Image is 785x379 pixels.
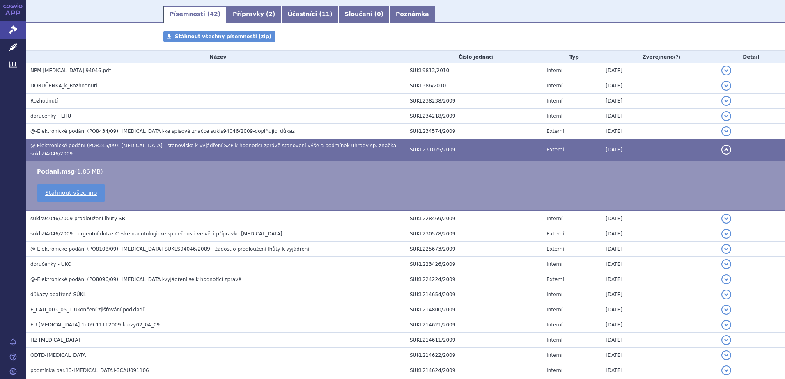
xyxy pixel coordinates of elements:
a: Účastníci (11) [281,6,338,23]
li: ( ) [37,167,777,176]
th: Detail [717,51,785,63]
span: Interní [546,113,562,119]
button: detail [721,274,731,284]
span: Interní [546,368,562,373]
button: detail [721,350,731,360]
th: Název [26,51,406,63]
span: 1.86 MB [77,168,101,175]
a: Přípravky (2) [227,6,281,23]
th: Číslo jednací [406,51,542,63]
a: Poznámka [390,6,435,23]
span: doručenky - UKO [30,261,71,267]
td: [DATE] [601,348,717,363]
span: Externí [546,246,564,252]
td: [DATE] [601,287,717,302]
span: ODTD-palivizumab [30,352,88,358]
td: SUKL9813/2010 [406,63,542,78]
td: SUKL225673/2009 [406,242,542,257]
td: SUKL214624/2009 [406,363,542,378]
td: [DATE] [601,272,717,287]
span: @-Elektronické podání (PO8096/09): Synagis-vyjádření se k hodnotící zprávě [30,276,241,282]
button: detail [721,126,731,136]
button: detail [721,320,731,330]
td: [DATE] [601,333,717,348]
span: Interní [546,352,562,358]
td: SUKL234218/2009 [406,109,542,124]
td: SUKL214654/2009 [406,287,542,302]
span: @-Elektronické podání (PO8434/09): Synagis-ke spisové značce sukls94046/2009-doplňující důkaz [30,128,295,134]
a: Stáhnout všechno [37,184,105,202]
span: F_CAU_003_05_1 Ukončení zjišťování podkladů [30,307,146,313]
td: SUKL214611/2009 [406,333,542,348]
span: Externí [546,128,564,134]
td: SUKL238238/2009 [406,94,542,109]
button: detail [721,365,731,375]
span: Interní [546,307,562,313]
td: [DATE] [601,226,717,242]
td: SUKL386/2010 [406,78,542,94]
td: [DATE] [601,94,717,109]
button: detail [721,81,731,91]
span: podmínka par.13-palivizumab-SCAU091106 [30,368,149,373]
span: Interní [546,68,562,73]
span: Interní [546,292,562,297]
td: [DATE] [601,63,717,78]
span: Stáhnout všechny písemnosti (zip) [175,34,271,39]
td: [DATE] [601,139,717,161]
span: Interní [546,322,562,328]
a: Podani.msg [37,168,75,175]
td: SUKL230578/2009 [406,226,542,242]
span: 42 [210,11,218,17]
a: Písemnosti (42) [163,6,227,23]
span: sukls94046/2009 - urgentní dotaz České nanotologické společnosti ve věci přípravku Synagis [30,231,282,237]
abbr: (?) [674,55,680,60]
span: Interní [546,337,562,343]
td: [DATE] [601,211,717,226]
span: FU-palivizumab-1q09-11112009-kurzy02_04_09 [30,322,160,328]
td: SUKL214800/2009 [406,302,542,317]
span: @-Elektronické podání (PO8108/09): Synagis-SUKLS94046/2009 - žádost o prodloužení lhůty k vyjádření [30,246,309,252]
span: @ Elektronické podání (PO8345/09): SYNAGIS - stanovisko k vyjádření SZP k hodnotící zprávě stanov... [30,143,396,157]
button: detail [721,305,731,315]
td: [DATE] [601,317,717,333]
span: sukls94046/2009 prodloužení lhůty SŘ [30,216,125,221]
span: Interní [546,98,562,104]
span: DORUČENKA_k_Rozhodnutí [30,83,97,89]
td: SUKL231025/2009 [406,139,542,161]
span: důkazy opatřené SÚKL [30,292,86,297]
th: Zveřejněno [601,51,717,63]
td: [DATE] [601,109,717,124]
td: [DATE] [601,78,717,94]
td: [DATE] [601,302,717,317]
button: detail [721,66,731,75]
button: detail [721,111,731,121]
button: detail [721,229,731,239]
span: HZ Synagis [30,337,80,343]
td: [DATE] [601,363,717,378]
span: Externí [546,276,564,282]
span: Interní [546,261,562,267]
button: detail [721,259,731,269]
span: NPM SYNAGIS 94046.pdf [30,68,111,73]
td: SUKL234574/2009 [406,124,542,139]
td: [DATE] [601,242,717,257]
td: SUKL214622/2009 [406,348,542,363]
button: detail [721,335,731,345]
a: Stáhnout všechny písemnosti (zip) [163,31,275,42]
button: detail [721,145,731,155]
th: Typ [542,51,601,63]
span: 0 [377,11,381,17]
span: doručenky - LHU [30,113,71,119]
td: SUKL214621/2009 [406,317,542,333]
span: Externí [546,231,564,237]
span: 2 [269,11,273,17]
span: Externí [546,147,564,153]
span: Interní [546,216,562,221]
td: SUKL228469/2009 [406,211,542,226]
span: Interní [546,83,562,89]
td: [DATE] [601,257,717,272]
button: detail [721,214,731,224]
span: Rozhodnutí [30,98,58,104]
a: Sloučení (0) [339,6,390,23]
button: detail [721,244,731,254]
